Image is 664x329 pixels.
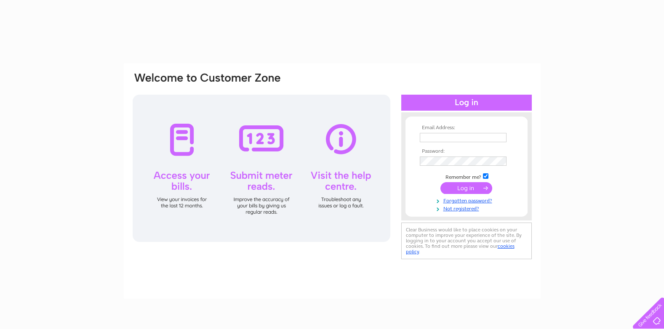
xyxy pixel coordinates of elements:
input: Submit [440,182,492,194]
a: Not registered? [420,204,515,212]
div: Clear Business would like to place cookies on your computer to improve your experience of the sit... [401,223,532,259]
a: Forgotten password? [420,196,515,204]
a: cookies policy [406,243,515,255]
td: Remember me? [418,172,515,180]
th: Password: [418,149,515,154]
th: Email Address: [418,125,515,131]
